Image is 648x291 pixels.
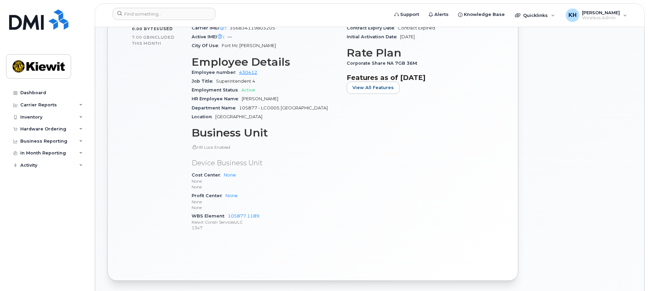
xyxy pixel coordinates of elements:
[400,11,419,18] span: Support
[192,158,339,168] p: Device Business Unit
[192,144,339,150] p: HR Lock Enabled
[242,96,278,101] span: [PERSON_NAME]
[561,8,632,22] div: Kyla Habberfield
[192,205,339,210] p: None
[347,47,494,59] h3: Rate Plan
[132,35,150,40] span: 7.00 GB
[192,87,241,92] span: Employment Status
[347,61,420,66] span: Corporate Share NA 7GB 36M
[347,74,494,82] h3: Features as of [DATE]
[347,34,400,39] span: Initial Activation Date
[192,172,224,178] span: Cost Center
[192,193,225,198] span: Profit Center
[582,10,620,15] span: [PERSON_NAME]
[192,105,239,110] span: Department Name
[224,172,236,178] a: None
[241,87,255,92] span: Active
[159,26,173,31] span: used
[192,225,339,231] p: 1347
[192,34,228,39] span: Active IMEI
[192,56,339,68] h3: Employee Details
[192,184,339,190] p: None
[228,213,259,219] a: 105877.1189
[192,25,230,30] span: Carrier IMEI
[619,262,643,286] iframe: Messenger Launcher
[132,26,159,31] span: 0.00 Bytes
[192,43,222,48] span: City Of Use
[230,25,275,30] span: 356834119803205
[398,25,435,30] span: Contract Expired
[192,199,339,205] p: None
[192,79,216,84] span: Job Title
[192,219,339,225] p: Kiewit Constr ServicesULC
[192,213,228,219] span: WBS Element
[347,25,398,30] span: Contract Expiry Date
[239,70,257,75] a: 430412
[424,8,453,21] a: Alerts
[523,13,548,18] span: Quicklinks
[352,84,394,91] span: View All Features
[215,114,262,119] span: [GEOGRAPHIC_DATA]
[192,178,339,184] p: None
[222,43,276,48] span: Fort Mc [PERSON_NAME]
[347,82,399,94] button: View All Features
[192,114,215,119] span: Location
[568,11,577,19] span: KH
[239,105,328,110] span: 105877 - LCO005 [GEOGRAPHIC_DATA]
[400,34,415,39] span: [DATE]
[453,8,510,21] a: Knowledge Base
[582,15,620,21] span: Wireless Admin
[113,8,215,20] input: Find something...
[510,8,560,22] div: Quicklinks
[225,193,238,198] a: None
[390,8,424,21] a: Support
[192,70,239,75] span: Employee number
[192,127,339,139] h3: Business Unit
[464,11,505,18] span: Knowledge Base
[216,79,255,84] span: Superintendent 4
[434,11,449,18] span: Alerts
[228,34,232,39] span: —
[132,35,175,46] span: included this month
[192,96,242,101] span: HR Employee Name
